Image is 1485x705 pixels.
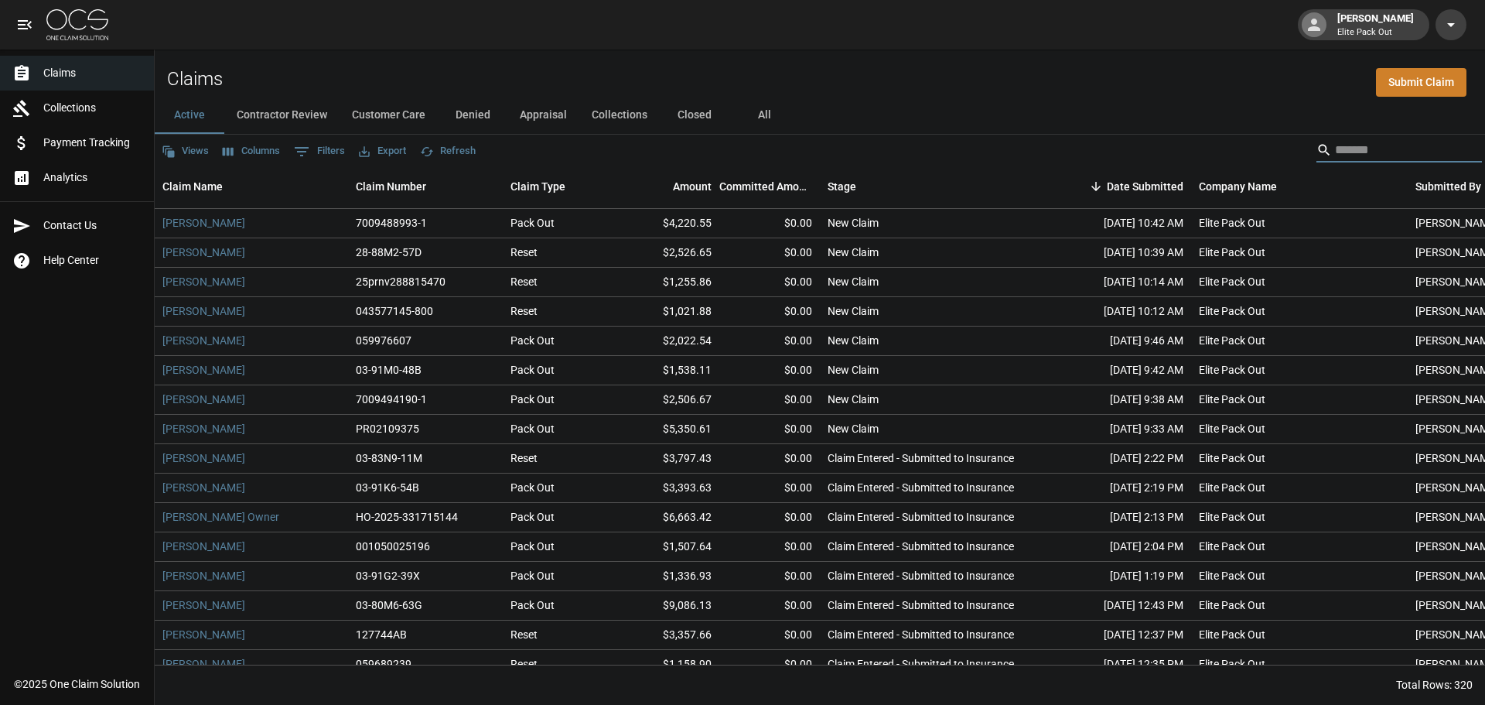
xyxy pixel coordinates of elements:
[356,421,419,436] div: PR02109375
[14,676,140,692] div: © 2025 One Claim Solution
[828,509,1014,525] div: Claim Entered - Submitted to Insurance
[43,100,142,116] span: Collections
[719,591,820,621] div: $0.00
[1052,356,1191,385] div: [DATE] 9:42 AM
[1199,627,1265,642] div: Elite Pack Out
[619,238,719,268] div: $2,526.65
[43,217,142,234] span: Contact Us
[162,303,245,319] a: [PERSON_NAME]
[162,539,245,554] a: [PERSON_NAME]
[510,421,555,436] div: Pack Out
[162,274,245,289] a: [PERSON_NAME]
[162,480,245,495] a: [PERSON_NAME]
[828,421,879,436] div: New Claim
[162,509,279,525] a: [PERSON_NAME] Owner
[46,9,108,40] img: ocs-logo-white-transparent.png
[1199,568,1265,584] div: Elite Pack Out
[9,9,40,40] button: open drawer
[619,562,719,591] div: $1,336.93
[1052,238,1191,268] div: [DATE] 10:39 AM
[828,274,879,289] div: New Claim
[719,165,820,208] div: Committed Amount
[1052,209,1191,238] div: [DATE] 10:42 AM
[510,245,538,260] div: Reset
[162,597,245,613] a: [PERSON_NAME]
[1199,597,1265,613] div: Elite Pack Out
[1052,165,1191,208] div: Date Submitted
[729,97,799,134] button: All
[43,252,142,269] span: Help Center
[162,450,245,466] a: [PERSON_NAME]
[719,562,820,591] div: $0.00
[1199,362,1265,378] div: Elite Pack Out
[828,333,879,348] div: New Claim
[510,165,565,208] div: Claim Type
[162,245,245,260] a: [PERSON_NAME]
[356,392,427,407] div: 7009494190-1
[619,385,719,415] div: $2,506.67
[510,480,555,495] div: Pack Out
[1052,444,1191,474] div: [DATE] 2:22 PM
[162,421,245,436] a: [PERSON_NAME]
[828,597,1014,613] div: Claim Entered - Submitted to Insurance
[348,165,503,208] div: Claim Number
[1199,303,1265,319] div: Elite Pack Out
[219,139,284,163] button: Select columns
[162,568,245,584] a: [PERSON_NAME]
[1199,274,1265,289] div: Elite Pack Out
[828,215,879,231] div: New Claim
[828,450,1014,466] div: Claim Entered - Submitted to Insurance
[162,392,245,407] a: [PERSON_NAME]
[828,165,856,208] div: Stage
[43,65,142,81] span: Claims
[510,539,555,554] div: Pack Out
[619,165,719,208] div: Amount
[828,362,879,378] div: New Claim
[510,392,555,407] div: Pack Out
[828,303,879,319] div: New Claim
[224,97,340,134] button: Contractor Review
[1396,677,1473,693] div: Total Rows: 320
[828,656,1014,672] div: Claim Entered - Submitted to Insurance
[356,480,419,495] div: 03-91K6-54B
[340,97,438,134] button: Customer Care
[719,503,820,532] div: $0.00
[619,356,719,385] div: $1,538.11
[619,444,719,474] div: $3,797.43
[1199,421,1265,436] div: Elite Pack Out
[1052,562,1191,591] div: [DATE] 1:19 PM
[155,165,348,208] div: Claim Name
[619,621,719,650] div: $3,357.66
[1052,327,1191,356] div: [DATE] 9:46 AM
[162,627,245,642] a: [PERSON_NAME]
[438,97,507,134] button: Denied
[1052,385,1191,415] div: [DATE] 9:38 AM
[507,97,579,134] button: Appraisal
[619,591,719,621] div: $9,086.13
[828,245,879,260] div: New Claim
[660,97,729,134] button: Closed
[1199,509,1265,525] div: Elite Pack Out
[619,415,719,444] div: $5,350.61
[619,327,719,356] div: $2,022.54
[1052,297,1191,327] div: [DATE] 10:12 AM
[356,568,420,584] div: 03-91G2-39X
[356,245,422,260] div: 28-88M2-57D
[356,656,411,672] div: 059689239
[356,597,422,613] div: 03-80M6-63G
[1052,503,1191,532] div: [DATE] 2:13 PM
[510,362,555,378] div: Pack Out
[43,135,142,151] span: Payment Tracking
[43,169,142,186] span: Analytics
[719,385,820,415] div: $0.00
[1085,176,1107,197] button: Sort
[619,532,719,562] div: $1,507.64
[719,238,820,268] div: $0.00
[356,333,411,348] div: 059976607
[162,362,245,378] a: [PERSON_NAME]
[1052,591,1191,621] div: [DATE] 12:43 PM
[619,268,719,297] div: $1,255.86
[719,415,820,444] div: $0.00
[355,139,410,163] button: Export
[673,165,712,208] div: Amount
